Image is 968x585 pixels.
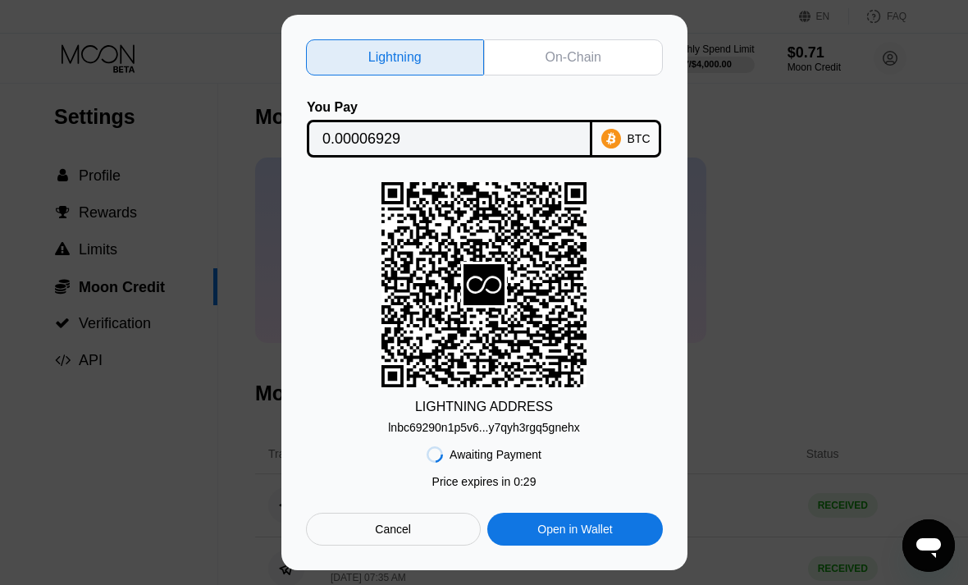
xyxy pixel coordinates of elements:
div: On-Chain [484,39,663,75]
span: 0 : 29 [514,475,536,488]
div: Open in Wallet [487,513,662,546]
iframe: Button to launch messaging window [902,519,955,572]
div: LIGHTNING ADDRESS [415,400,553,414]
div: lnbc69290n1p5v6...y7qyh3rgq5gnehx [388,421,580,434]
div: You PayBTC [306,100,663,158]
div: Cancel [306,513,481,546]
div: Lightning [306,39,485,75]
div: Open in Wallet [537,522,612,537]
div: BTC [628,132,651,145]
div: On-Chain [546,49,601,66]
div: Cancel [375,522,411,537]
div: lnbc69290n1p5v6...y7qyh3rgq5gnehx [388,414,580,434]
div: Price expires in [432,475,537,488]
div: Lightning [368,49,422,66]
div: You Pay [307,100,592,115]
div: Awaiting Payment [450,448,541,461]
